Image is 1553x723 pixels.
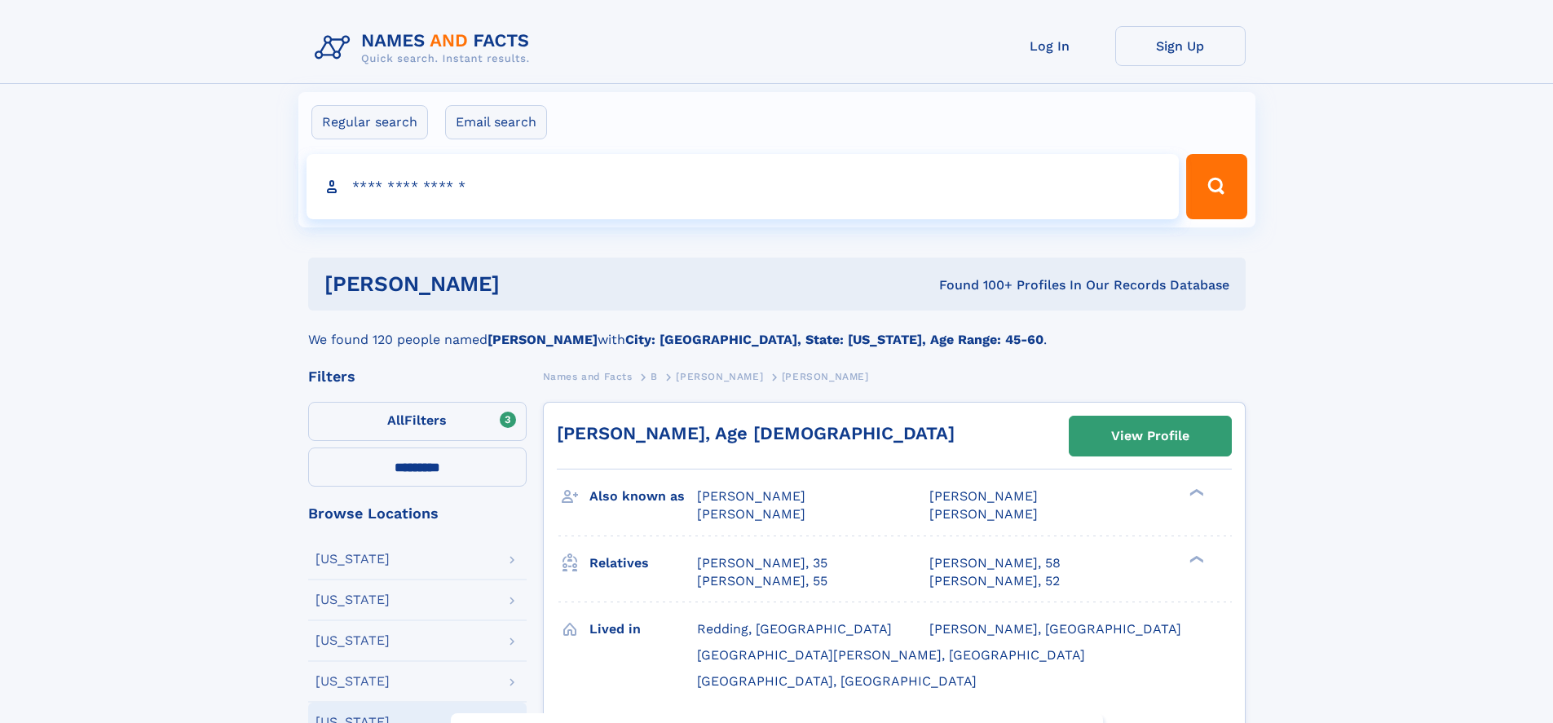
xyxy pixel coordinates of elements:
a: B [651,366,658,386]
div: [US_STATE] [315,675,390,688]
div: We found 120 people named with . [308,311,1246,350]
label: Filters [308,402,527,441]
a: [PERSON_NAME], 52 [929,572,1060,590]
a: Log In [985,26,1115,66]
a: Sign Up [1115,26,1246,66]
a: View Profile [1070,417,1231,456]
b: [PERSON_NAME] [488,332,598,347]
a: [PERSON_NAME], Age [DEMOGRAPHIC_DATA] [557,423,955,443]
div: Browse Locations [308,506,527,521]
div: Found 100+ Profiles In Our Records Database [719,276,1229,294]
span: [GEOGRAPHIC_DATA][PERSON_NAME], [GEOGRAPHIC_DATA] [697,647,1085,663]
div: [US_STATE] [315,553,390,566]
label: Email search [445,105,547,139]
h1: [PERSON_NAME] [324,274,720,294]
span: [PERSON_NAME] [929,488,1038,504]
span: [PERSON_NAME] [676,371,763,382]
a: [PERSON_NAME], 55 [697,572,827,590]
div: View Profile [1111,417,1189,455]
label: Regular search [311,105,428,139]
button: Search Button [1186,154,1246,219]
a: [PERSON_NAME], 35 [697,554,827,572]
span: All [387,412,404,428]
img: Logo Names and Facts [308,26,543,70]
span: [PERSON_NAME] [929,506,1038,522]
div: ❯ [1185,553,1205,564]
span: [PERSON_NAME] [697,488,805,504]
a: Names and Facts [543,366,633,386]
div: [US_STATE] [315,593,390,606]
h3: Also known as [589,483,697,510]
span: [PERSON_NAME] [782,371,869,382]
span: B [651,371,658,382]
h3: Lived in [589,615,697,643]
input: search input [307,154,1180,219]
div: ❯ [1185,487,1205,498]
a: [PERSON_NAME] [676,366,763,386]
div: [US_STATE] [315,634,390,647]
span: [GEOGRAPHIC_DATA], [GEOGRAPHIC_DATA] [697,673,977,689]
div: Filters [308,369,527,384]
a: [PERSON_NAME], 58 [929,554,1061,572]
span: [PERSON_NAME], [GEOGRAPHIC_DATA] [929,621,1181,637]
span: [PERSON_NAME] [697,506,805,522]
b: City: [GEOGRAPHIC_DATA], State: [US_STATE], Age Range: 45-60 [625,332,1043,347]
h3: Relatives [589,549,697,577]
span: Redding, [GEOGRAPHIC_DATA] [697,621,892,637]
